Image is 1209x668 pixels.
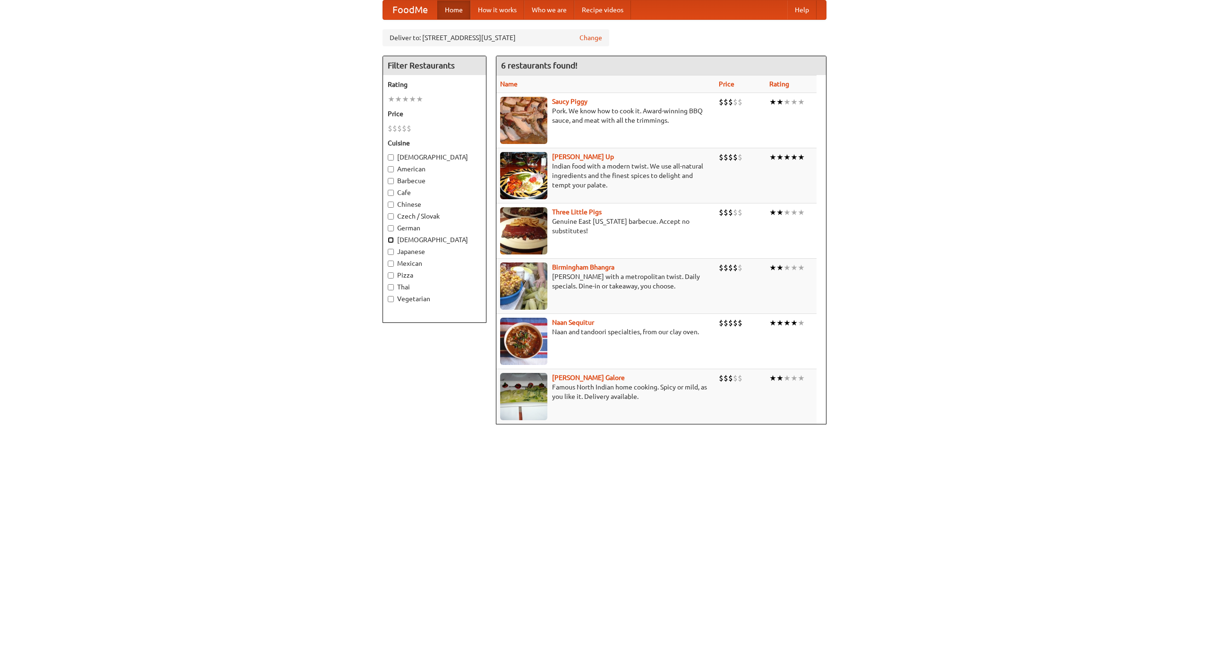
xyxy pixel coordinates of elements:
[388,188,481,197] label: Cafe
[388,272,394,279] input: Pizza
[733,262,738,273] li: $
[388,237,394,243] input: [DEMOGRAPHIC_DATA]
[383,56,486,75] h4: Filter Restaurants
[388,223,481,233] label: German
[500,80,518,88] a: Name
[552,208,602,216] a: Three Little Pigs
[388,271,481,280] label: Pizza
[500,327,711,337] p: Naan and tandoori specialties, from our clay oven.
[776,262,783,273] li: ★
[500,97,547,144] img: saucy.jpg
[738,207,742,218] li: $
[552,374,625,381] a: [PERSON_NAME] Galore
[791,97,798,107] li: ★
[783,262,791,273] li: ★
[728,373,733,383] li: $
[728,262,733,273] li: $
[383,29,609,46] div: Deliver to: [STREET_ADDRESS][US_STATE]
[388,138,481,148] h5: Cuisine
[798,373,805,383] li: ★
[416,94,423,104] li: ★
[388,154,394,161] input: [DEMOGRAPHIC_DATA]
[728,318,733,328] li: $
[733,318,738,328] li: $
[388,166,394,172] input: American
[719,80,734,88] a: Price
[798,207,805,218] li: ★
[738,152,742,162] li: $
[397,123,402,134] li: $
[783,318,791,328] li: ★
[552,98,587,105] a: Saucy Piggy
[388,282,481,292] label: Thai
[776,318,783,328] li: ★
[798,97,805,107] li: ★
[719,262,724,273] li: $
[388,296,394,302] input: Vegetarian
[388,164,481,174] label: American
[769,80,789,88] a: Rating
[402,94,409,104] li: ★
[388,123,392,134] li: $
[552,319,594,326] b: Naan Sequitur
[724,373,728,383] li: $
[791,373,798,383] li: ★
[769,97,776,107] li: ★
[552,263,614,271] a: Birmingham Bhangra
[500,207,547,254] img: littlepigs.jpg
[798,262,805,273] li: ★
[738,97,742,107] li: $
[392,123,397,134] li: $
[719,373,724,383] li: $
[388,152,481,162] label: [DEMOGRAPHIC_DATA]
[388,178,394,184] input: Barbecue
[783,152,791,162] li: ★
[388,261,394,267] input: Mexican
[733,373,738,383] li: $
[724,318,728,328] li: $
[724,207,728,218] li: $
[769,373,776,383] li: ★
[728,207,733,218] li: $
[719,152,724,162] li: $
[776,373,783,383] li: ★
[719,97,724,107] li: $
[791,318,798,328] li: ★
[388,213,394,220] input: Czech / Slovak
[719,318,724,328] li: $
[769,152,776,162] li: ★
[728,152,733,162] li: $
[733,152,738,162] li: $
[776,152,783,162] li: ★
[388,259,481,268] label: Mexican
[791,152,798,162] li: ★
[500,272,711,291] p: [PERSON_NAME] with a metropolitan twist. Daily specials. Dine-in or takeaway, you choose.
[395,94,402,104] li: ★
[776,97,783,107] li: ★
[738,318,742,328] li: $
[388,190,394,196] input: Cafe
[724,97,728,107] li: $
[798,152,805,162] li: ★
[728,97,733,107] li: $
[769,318,776,328] li: ★
[409,94,416,104] li: ★
[787,0,817,19] a: Help
[724,262,728,273] li: $
[388,200,481,209] label: Chinese
[724,152,728,162] li: $
[500,152,547,199] img: curryup.jpg
[783,97,791,107] li: ★
[769,207,776,218] li: ★
[388,202,394,208] input: Chinese
[783,373,791,383] li: ★
[437,0,470,19] a: Home
[470,0,524,19] a: How it works
[501,61,578,70] ng-pluralize: 6 restaurants found!
[388,80,481,89] h5: Rating
[500,106,711,125] p: Pork. We know how to cook it. Award-winning BBQ sauce, and meat with all the trimmings.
